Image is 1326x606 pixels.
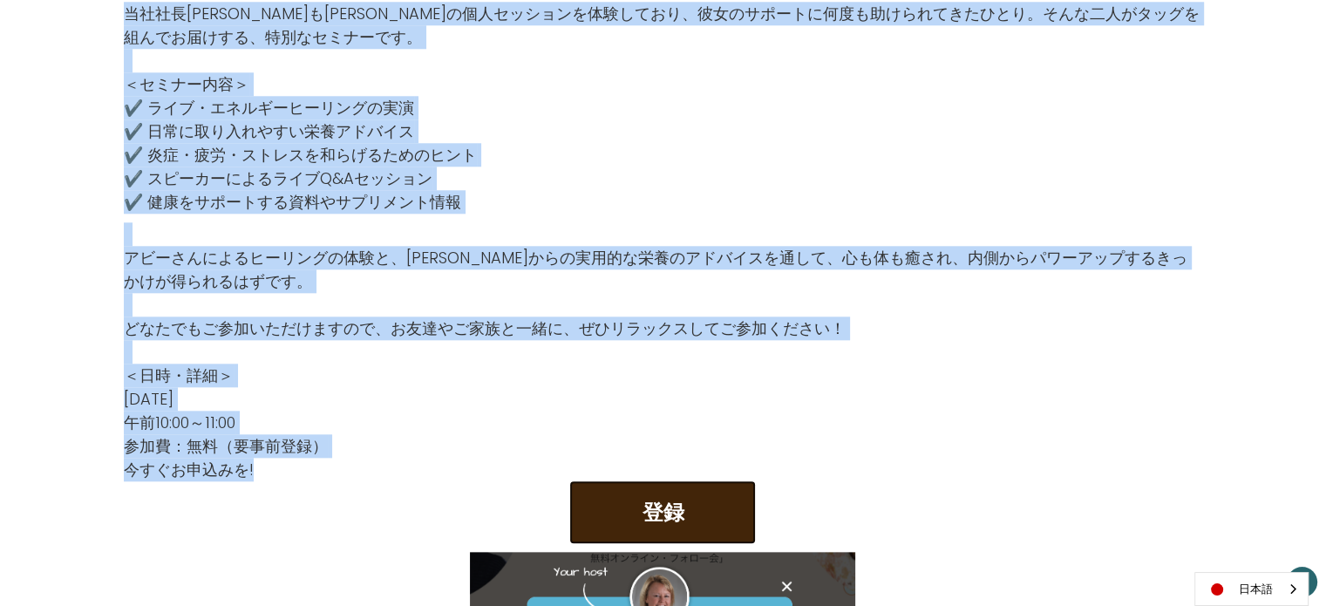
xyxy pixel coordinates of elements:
[124,246,1202,293] p: アビーさんによるヒーリングの体験と、[PERSON_NAME]からの実用的な栄養のアドバイスを通して、心も体も癒され、内側からパワーアップするきっかけが得られるはずです。
[124,72,1202,214] p: ＜セミナー内容＞ ✔️ ライブ・エネルギーヒーリングの実演 ✔️ 日常に取り入れやすい栄養アドバイス ✔️ 炎症・疲労・ストレスを和らげるためのヒント ✔️ スピーカーによるライブQ&Aセッショ...
[124,364,1202,481] p: ＜日時・詳細＞ [DATE] 午前10:00～11:00 参加費：無料（要事前登録） 今すぐお申込みを!
[570,481,755,543] button: 登録
[1195,573,1308,605] a: 日本語
[124,317,1202,340] p: どなたでもご参加いただけますので、お友達やご家族と一緒に、ぜひリラックスしてご参加ください！
[1194,572,1309,606] div: Language
[124,2,1202,49] p: 当社社長[PERSON_NAME]も[PERSON_NAME]の個人セッションを体験しており、彼女のサポートに何度も助けられてきたひとり。そんな二人がタッグを組んでお届けする、特別なセミナーです。
[1194,572,1309,606] aside: Language selected: 日本語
